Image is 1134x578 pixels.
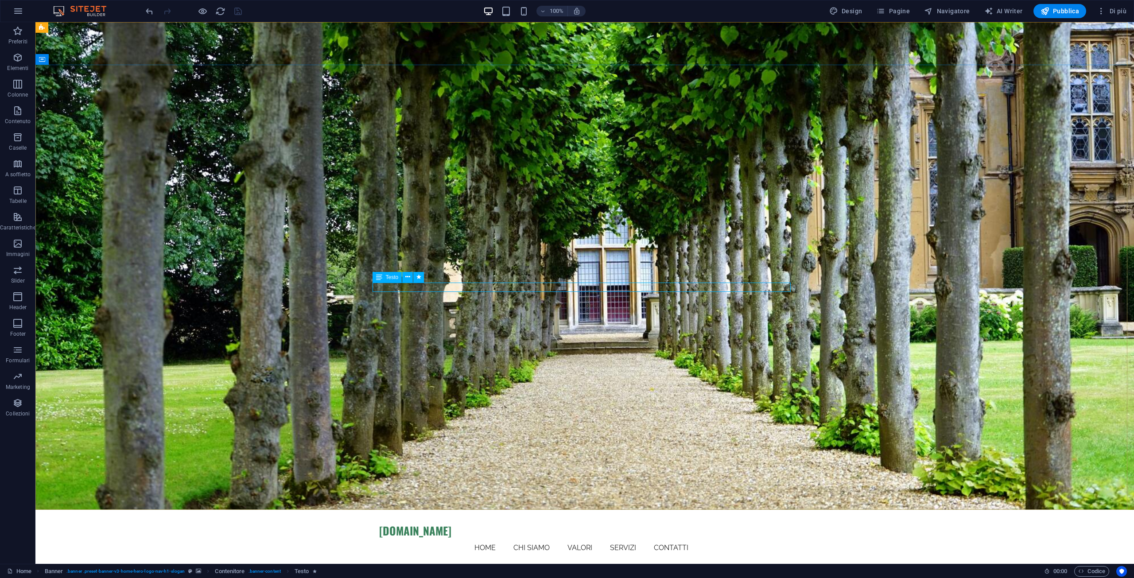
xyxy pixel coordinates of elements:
nav: breadcrumb [45,566,317,577]
span: . banner .preset-banner-v3-home-hero-logo-nav-h1-slogan [66,566,185,577]
div: Design (Ctrl+Alt+Y) [826,4,866,18]
span: Testo [386,275,399,280]
i: L'elemento contiene un'animazione [313,569,317,574]
p: Tabelle [9,198,27,205]
span: 00 00 [1053,566,1067,577]
p: Slider [11,277,25,284]
p: Colonne [8,91,28,98]
i: Ricarica la pagina [215,6,225,16]
span: Design [829,7,862,16]
button: Design [826,4,866,18]
span: Fai clic per selezionare. Doppio clic per modificare [295,566,309,577]
button: Di più [1093,4,1130,18]
span: Fai clic per selezionare. Doppio clic per modificare [215,566,245,577]
button: Usercentrics [1116,566,1127,577]
i: Questo elemento contiene uno sfondo [196,569,201,574]
p: Formulari [6,357,30,364]
button: reload [215,6,225,16]
i: Quando ridimensioni, regola automaticamente il livello di zoom in modo che corrisponda al disposi... [573,7,581,15]
i: Annulla: Cambia HTML (Ctrl+Z) [144,6,155,16]
button: Clicca qui per lasciare la modalità di anteprima e continuare la modifica [197,6,208,16]
img: Editor Logo [51,6,117,16]
p: Contenuto [5,118,31,125]
span: : [1060,568,1061,574]
a: Fai clic per annullare la selezione. Doppio clic per aprire le pagine [7,566,31,577]
p: Immagini [6,251,30,258]
p: Footer [10,330,26,337]
span: Codice [1078,566,1105,577]
p: Elementi [7,65,28,72]
span: Pubblica [1041,7,1080,16]
button: undo [144,6,155,16]
button: Codice [1074,566,1109,577]
p: Header [9,304,27,311]
span: AI Writer [984,7,1023,16]
p: Marketing [6,384,30,391]
span: Di più [1097,7,1126,16]
span: Pagine [876,7,910,16]
button: Pubblica [1033,4,1087,18]
span: . banner-content [249,566,281,577]
p: Collezioni [6,410,30,417]
button: AI Writer [981,4,1026,18]
span: Navigatore [924,7,970,16]
p: Caselle [9,144,27,151]
i: Questo elemento è un preset personalizzabile [188,569,192,574]
h6: 100% [550,6,564,16]
p: A soffietto [5,171,31,178]
h6: Tempo sessione [1044,566,1068,577]
button: Navigatore [920,4,973,18]
span: Fai clic per selezionare. Doppio clic per modificare [45,566,63,577]
p: Preferiti [8,38,27,45]
button: Pagine [873,4,913,18]
button: 100% [536,6,568,16]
